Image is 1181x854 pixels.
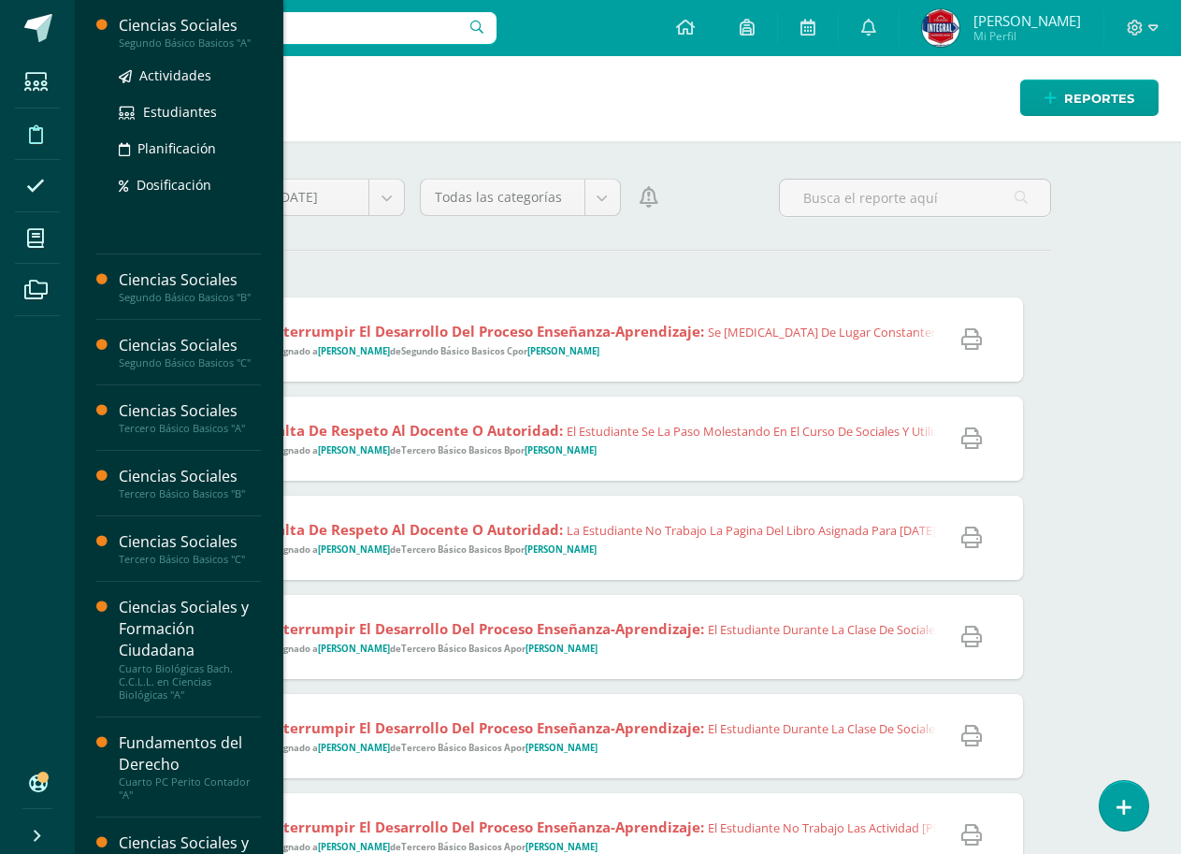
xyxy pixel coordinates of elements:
span: Actividades [139,66,211,84]
strong: Tercero Básico Basicos B [401,444,510,456]
strong: [PERSON_NAME] [525,444,597,456]
a: Ciencias Sociales y Formación CiudadanaCuarto Biológicas Bach. C.C.L.L. en Ciencias Biológicas "A" [119,597,261,701]
a: Fundamentos del DerechoCuarto PC Perito Contador "A" [119,732,261,802]
a: Ciencias SocialesSegundo Básico Basicos "B" [119,269,261,304]
div: Ciencias Sociales [119,531,261,553]
a: Planificación [119,138,261,159]
strong: Interrumpir el desarrollo del proceso enseñanza-aprendizaje: [269,718,704,737]
strong: [PERSON_NAME] [526,643,598,655]
a: Ciencias SocialesTercero Básico Basicos "C" [119,531,261,566]
a: Dosificación [119,174,261,195]
input: Busca el reporte aquí [780,180,1050,216]
strong: Falta de respeto al docente o autoridad: [269,520,563,539]
span: Asignado a de por [269,444,597,456]
span: Asignado a de por [269,841,598,853]
strong: [PERSON_NAME] [318,444,390,456]
strong: Tercero Básico Basicos A [401,643,511,655]
span: Se [MEDICAL_DATA] de lugar constantemente. [708,324,971,340]
h1: Disciplina [97,56,1159,141]
strong: Tercero Básico Basicos A [401,742,511,754]
a: Reportes [1020,80,1159,116]
div: Ciencias Sociales [119,269,261,291]
div: Segundo Básico Basicos "C" [119,356,261,369]
strong: [PERSON_NAME] [526,742,598,754]
strong: Segundo Básico Basicos C [401,345,512,357]
div: Ciencias Sociales [119,466,261,487]
span: Asignado a de por [269,543,597,556]
div: Segundo Básico Basicos "B" [119,291,261,304]
div: Fundamentos del Derecho [119,732,261,775]
a: Ciencias SocialesSegundo Básico Basicos "C" [119,335,261,369]
a: Ciencias SocialesSegundo Básico Basicos "A" [119,15,261,50]
div: Tercero Básico Basicos "A" [119,422,261,435]
span: [DATE] y [DATE] [220,180,354,215]
a: Ciencias SocialesTercero Básico Basicos "B" [119,466,261,500]
a: Estudiantes [119,101,261,123]
span: Mi Perfil [973,28,1081,44]
div: Ciencias Sociales [119,400,261,422]
span: Planificación [137,139,216,157]
strong: Tercero Básico Basicos A [401,841,511,853]
div: Ciencias Sociales [119,335,261,356]
div: Cuarto Biológicas Bach. C.C.L.L. en Ciencias Biológicas "A" [119,662,261,702]
strong: [PERSON_NAME] [527,345,599,357]
div: Ciencias Sociales [119,15,261,36]
strong: [PERSON_NAME] [318,345,390,357]
a: Actividades [119,65,261,86]
strong: [PERSON_NAME] [318,742,390,754]
span: [PERSON_NAME] [973,11,1081,30]
a: Ciencias SocialesTercero Básico Basicos "A" [119,400,261,435]
div: Cuarto PC Perito Contador "A" [119,775,261,802]
a: Todas las categorías [421,180,619,215]
span: Todas las categorías [435,180,569,215]
span: Reportes [1064,81,1134,116]
strong: Tercero Básico Basicos B [401,543,510,556]
span: Asignado a de por [269,643,598,655]
span: Estudiantes [143,103,217,121]
strong: [PERSON_NAME] [318,841,390,853]
span: Asignado a de por [269,742,598,754]
strong: Interrumpir el desarrollo del proceso enseñanza-aprendizaje: [269,818,704,836]
img: 9479b67508c872087c746233754dda3e.png [922,9,959,47]
strong: [PERSON_NAME] [525,543,597,556]
div: Tercero Básico Basicos "B" [119,487,261,500]
strong: [PERSON_NAME] [318,643,390,655]
strong: Interrumpir el desarrollo del proceso enseñanza-aprendizaje: [269,619,704,638]
div: Ciencias Sociales y Formación Ciudadana [119,597,261,661]
a: [DATE] y [DATE] [206,180,404,215]
strong: [PERSON_NAME] [526,841,598,853]
strong: [PERSON_NAME] [318,543,390,556]
div: Segundo Básico Basicos "A" [119,36,261,50]
strong: Falta de respeto al docente o autoridad: [269,421,563,440]
input: Busca un usuario... [87,12,497,44]
span: Asignado a de por [269,345,599,357]
span: Dosificación [137,176,211,194]
div: Tercero Básico Basicos "C" [119,553,261,566]
strong: Interrumpir el desarrollo del proceso enseñanza-aprendizaje: [269,322,704,340]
